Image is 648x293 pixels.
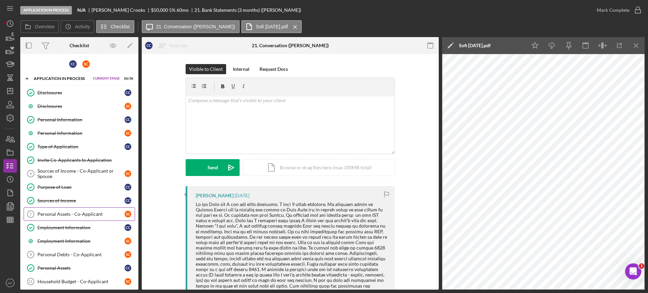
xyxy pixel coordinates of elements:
div: Sofi [DATE].pdf [459,43,491,48]
button: 21. Conversation ([PERSON_NAME]) [142,20,240,33]
label: Activity [75,24,90,29]
div: Employment Information [37,238,125,244]
div: C C [125,265,131,271]
div: Application In Process [20,6,72,14]
a: 9Personal Debts - Co-ApplicantSC [24,248,135,261]
a: 7Personal Assets - Co-ApplicantSC [24,207,135,221]
tspan: 4 [30,172,32,176]
div: Type of Application [37,144,125,149]
div: Request Docs [260,64,288,74]
label: Overview [35,24,54,29]
div: S C [125,103,131,110]
b: N/A [77,7,86,13]
div: C C [125,197,131,204]
button: CCReassign [142,39,194,52]
div: Reassign [169,39,188,52]
div: Sources of Income [37,198,125,203]
div: C C [69,60,77,68]
div: Household Budget - Co-Applicant [37,279,125,284]
span: 1 [639,263,644,269]
div: S C [125,211,131,217]
div: Send [208,159,218,176]
div: Disclosures [37,104,125,109]
div: 21. Conversation ([PERSON_NAME]) [252,43,329,48]
a: Personal AssetsCC [24,261,135,275]
div: C C [125,184,131,191]
button: Overview [20,20,59,33]
tspan: 9 [30,253,32,257]
div: Sources of Income - Co-Applicant or Spouse [37,168,125,179]
label: Checklist [111,24,130,29]
a: Employment InformationCC [24,221,135,234]
time: 2025-09-26 17:27 [235,193,249,198]
div: [PERSON_NAME] Crooks [91,7,151,13]
div: S C [125,130,131,137]
div: S C [82,60,90,68]
button: Request Docs [256,64,291,74]
text: MF [8,281,12,285]
a: 4Sources of Income - Co-Applicant or SpouseSC [24,167,135,180]
div: S C [125,238,131,244]
button: Visible to Client [186,64,226,74]
div: 60 mo [177,7,189,13]
div: Invite Co-Applicants to Application [37,157,135,163]
div: [PERSON_NAME] [196,193,234,198]
div: C C [125,143,131,150]
label: 21. Conversation ([PERSON_NAME]) [156,24,235,29]
div: 21. Bank Statements (3 months) ([PERSON_NAME]) [194,7,301,13]
div: S C [125,170,131,177]
a: Type of ApplicationCC [24,140,135,153]
div: 26 / 36 [121,77,133,81]
div: Mark Complete [597,3,629,17]
tspan: 11 [28,280,32,284]
a: Employment InformationSC [24,234,135,248]
div: 5 % [169,7,175,13]
div: Personal Assets [37,265,125,271]
div: C C [125,116,131,123]
button: Send [186,159,240,176]
a: DisclosuresSC [24,99,135,113]
div: Application In Process [34,77,89,81]
div: Personal Information [37,130,125,136]
button: Activity [60,20,94,33]
button: Checklist [96,20,134,33]
div: Internal [233,64,249,74]
div: S C [125,278,131,285]
a: Personal InformationCC [24,113,135,126]
div: Employment Information [37,225,125,230]
a: DisclosuresCC [24,86,135,99]
tspan: 7 [30,212,32,216]
label: Sofi [DATE].pdf [256,24,288,29]
a: Sources of IncomeCC [24,194,135,207]
div: Visible to Client [189,64,223,74]
div: Checklist [70,43,89,48]
span: Current Stage [93,77,120,81]
div: Personal Assets - Co-Applicant [37,211,125,217]
div: Personal Information [37,117,125,122]
a: Personal InformationSC [24,126,135,140]
div: C C [125,89,131,96]
button: MF [3,276,17,290]
iframe: Intercom live chat [625,263,641,280]
a: Purpose of LoanCC [24,180,135,194]
div: C C [125,224,131,231]
div: C C [145,42,153,49]
a: Invite Co-Applicants to Application [24,153,135,167]
a: 11Household Budget - Co-ApplicantSC [24,275,135,288]
button: Sofi [DATE].pdf [241,20,302,33]
span: $50,000 [151,7,168,13]
div: Disclosures [37,90,125,95]
div: Personal Debts - Co-Applicant [37,252,125,257]
div: Purpose of Loan [37,184,125,190]
button: Mark Complete [590,3,645,17]
div: S C [125,251,131,258]
button: Internal [230,64,253,74]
